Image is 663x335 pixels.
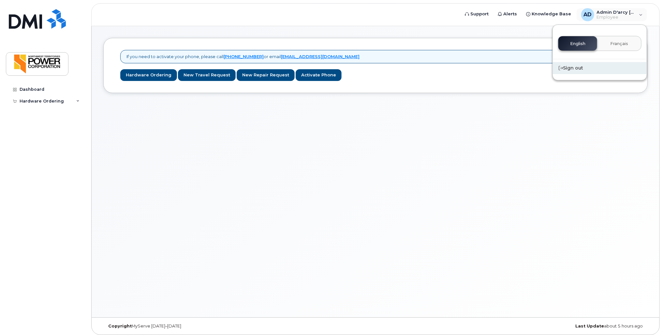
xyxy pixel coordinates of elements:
a: Activate Phone [296,69,342,81]
div: Sign out [553,62,647,74]
a: New Repair Request [237,69,295,81]
span: Français [610,41,628,46]
a: Hardware Ordering [120,69,177,81]
p: If you need to activate your phone, please call or email [126,54,360,60]
a: New Travel Request [178,69,236,81]
div: about 5 hours ago [466,324,648,329]
strong: Copyright [108,324,132,328]
strong: Last Update [575,324,604,328]
a: [EMAIL_ADDRESS][DOMAIN_NAME] [281,54,360,59]
a: [PHONE_NUMBER] [224,54,264,59]
div: MyServe [DATE]–[DATE] [103,324,285,329]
